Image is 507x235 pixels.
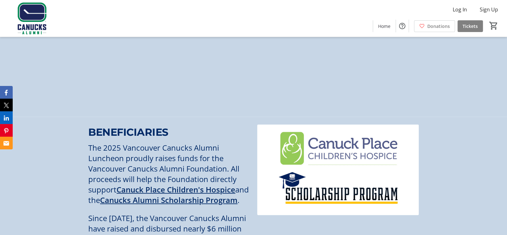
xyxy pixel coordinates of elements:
span: and the [88,184,249,205]
a: Donations [414,20,455,32]
a: Canucks Alumni Scholarship Program [100,194,237,205]
img: undefined [257,18,418,109]
span: Log In [453,6,467,13]
button: Log In [448,4,472,15]
a: Canuck Place Children's Hospice [117,184,235,194]
span: BENEFICIARIES [88,126,168,138]
span: Home [378,23,390,29]
img: undefined [88,18,250,109]
span: Sign Up [480,6,498,13]
img: Vancouver Canucks Alumni Foundation's Logo [4,3,60,34]
button: Cart [488,20,499,31]
a: Tickets [457,20,483,32]
span: The 2025 Vancouver Canucks Alumni Luncheon proudly raises funds for the Vancouver Canucks Alumni ... [88,142,239,194]
span: Tickets [463,23,478,29]
span: . [237,194,239,205]
button: Help [396,20,409,32]
button: Sign Up [475,4,503,15]
a: Home [373,20,396,32]
img: undefined [257,124,418,215]
span: Donations [427,23,450,29]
